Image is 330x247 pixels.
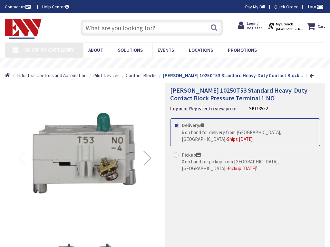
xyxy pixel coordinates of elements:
a: Login / Register [238,20,262,31]
a: Contact Blocks [126,72,157,79]
div: SKU: [249,105,268,112]
span: Events [158,47,174,53]
span: Promotions [228,47,257,53]
span: Shop By Category [25,46,74,54]
div: - [182,129,316,143]
span: 3552 [259,105,268,112]
strong: Login or Register to view price [170,105,236,112]
span: 6 on hand for delivery from [GEOGRAPHIC_DATA], [GEOGRAPHIC_DATA] [182,129,281,142]
a: Pay My Bill [245,4,265,10]
rs-layer: Free Same Day Pickup at 19 Locations [120,60,218,66]
input: What are you looking for? [81,20,223,36]
strong: Pickup [182,152,201,158]
a: Help Center [42,4,69,10]
img: Eaton 10250T53 Standard Heavy-Duty Contact Block Pressure Terminal 1 NO [10,83,160,233]
a: Login or Register to view price [170,105,236,112]
span: Locations [189,47,213,53]
sup: th [256,165,259,169]
a: Industrial Controls and Automation [16,72,87,79]
strong: My Branch [276,22,293,26]
span: [GEOGRAPHIC_DATA], [GEOGRAPHIC_DATA] [276,27,303,31]
div: Next [134,83,160,233]
div: My Branch [GEOGRAPHIC_DATA], [GEOGRAPHIC_DATA] [267,20,301,32]
a: Cart [307,20,325,32]
span: Pickup [DATE] [228,165,259,171]
strong: Cart [318,20,325,32]
a: Pilot Devices [93,72,120,79]
span: Ships [DATE] [227,136,253,142]
span: Login / Register [247,21,262,30]
strong: [PERSON_NAME] 10250T53 Standard Heavy-Duty Contact Block... [163,72,303,78]
a: Quick Order [274,4,298,10]
span: About [88,47,103,53]
img: Electrical Wholesalers, Inc. [5,19,42,39]
span: [PERSON_NAME] 10250T53 Standard Heavy-Duty Contact Block Pressure Terminal 1 NO [170,86,307,102]
span: Tour [307,4,324,10]
span: 0 on hand for pickup from [GEOGRAPHIC_DATA], [GEOGRAPHIC_DATA]. [182,159,279,171]
span: Solutions [118,47,143,53]
strong: Delivery [182,122,204,128]
div: - [182,158,316,172]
